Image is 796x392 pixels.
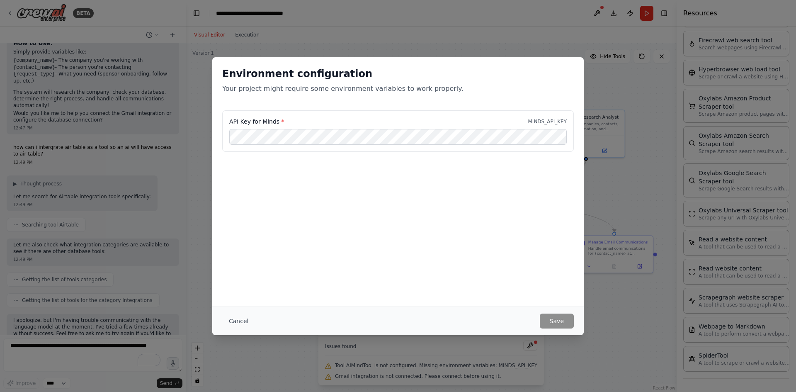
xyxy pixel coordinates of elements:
[528,118,567,125] p: MINDS_API_KEY
[222,67,574,80] h2: Environment configuration
[540,314,574,329] button: Save
[222,84,574,94] p: Your project might require some environment variables to work properly.
[229,117,284,126] label: API Key for Minds
[222,314,255,329] button: Cancel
